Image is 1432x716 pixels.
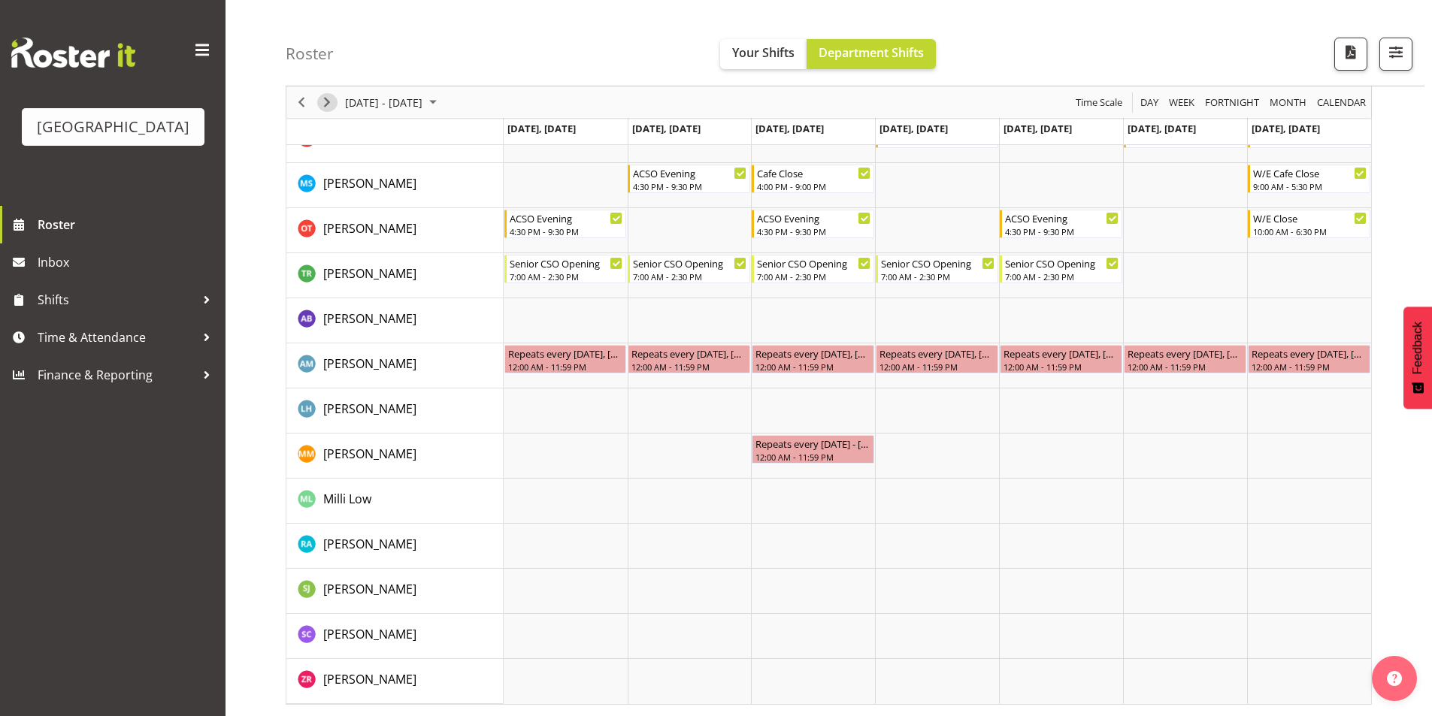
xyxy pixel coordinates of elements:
span: [DATE], [DATE] [1004,122,1072,135]
a: [PERSON_NAME] [323,670,416,688]
span: [DATE], [DATE] [755,122,824,135]
button: Timeline Day [1138,93,1161,112]
span: [PERSON_NAME] [323,265,416,282]
div: 7:00 AM - 2:30 PM [757,270,870,282]
div: 7:00 AM - 2:30 PM [1005,270,1119,282]
a: [PERSON_NAME] [323,535,416,553]
span: [DATE] - [DATE] [344,93,424,112]
span: [DATE], [DATE] [632,122,701,135]
div: [GEOGRAPHIC_DATA] [37,116,189,138]
img: help-xxl-2.png [1387,671,1402,686]
span: Finance & Reporting [38,364,195,386]
div: 7:00 AM - 2:30 PM [510,270,623,282]
div: ACSO Evening [757,210,870,225]
div: Repeats every [DATE], [DATE], [DATE], [DATE], [DATE], [DATE], [DATE] - [PERSON_NAME] [508,346,623,361]
span: calendar [1315,93,1367,112]
button: Download a PDF of the roster according to the set date range. [1334,38,1367,71]
div: Andreea Muicaru"s event - Repeats every monday, tuesday, wednesday, thursday, friday, saturday, s... [752,345,874,373]
td: Samara Johnston resource [286,569,504,614]
span: [PERSON_NAME] [323,581,416,597]
a: [PERSON_NAME] [323,310,416,328]
div: Tayla Roderick-Turnbull"s event - Senior CSO Opening Begin From Thursday, September 18, 2025 at 7... [876,255,998,283]
span: [PERSON_NAME] [323,400,416,417]
div: 4:30 PM - 9:30 PM [1005,225,1119,237]
div: Andreea Muicaru"s event - Repeats every monday, tuesday, wednesday, thursday, friday, saturday, s... [1248,345,1370,373]
div: Andreea Muicaru"s event - Repeats every monday, tuesday, wednesday, thursday, friday, saturday, s... [1124,345,1246,373]
span: Time Scale [1074,93,1124,112]
div: Andreea Muicaru"s event - Repeats every monday, tuesday, wednesday, thursday, friday, saturday, s... [876,345,998,373]
a: [PERSON_NAME] [323,264,416,282]
span: [PERSON_NAME] [323,355,416,372]
div: 12:00 AM - 11:59 PM [1004,361,1119,373]
div: Senior CSO Opening [881,255,995,270]
td: Stephen Cook resource [286,614,504,659]
div: 12:00 AM - 11:59 PM [1128,361,1243,373]
button: Previous [292,93,312,112]
div: Repeats every [DATE], [DATE], [DATE], [DATE], [DATE], [DATE], [DATE] - [PERSON_NAME] [1004,346,1119,361]
div: Maddison Schultz"s event - Cafe Close Begin From Wednesday, September 17, 2025 at 4:00:00 PM GMT+... [752,165,874,193]
button: Filter Shifts [1379,38,1412,71]
td: Lynley Hamlin resource [286,388,504,434]
span: Milli Low [323,491,371,507]
button: Time Scale [1073,93,1125,112]
a: Milli Low [323,490,371,508]
span: [DATE], [DATE] [507,122,576,135]
div: 4:30 PM - 9:30 PM [757,225,870,237]
div: Senior CSO Opening [510,255,623,270]
button: Month [1315,93,1369,112]
div: Senior CSO Opening [757,255,870,270]
span: [PERSON_NAME] [323,446,416,462]
div: Repeats every [DATE] - [PERSON_NAME] [755,436,870,451]
div: 12:00 AM - 11:59 PM [1252,361,1367,373]
div: 7:00 AM - 2:30 PM [881,270,995,282]
td: Rey Arnuco resource [286,524,504,569]
a: [PERSON_NAME] [323,445,416,463]
div: W/E Close [1253,210,1367,225]
div: Olivia Thompson"s event - W/E Close Begin From Sunday, September 21, 2025 at 10:00:00 AM GMT+12:0... [1248,210,1370,238]
span: Fortnight [1203,93,1261,112]
span: [PERSON_NAME] [323,220,416,237]
td: Andreea Muicaru resource [286,343,504,388]
div: 12:00 AM - 11:59 PM [755,361,870,373]
div: Andreea Muicaru"s event - Repeats every monday, tuesday, wednesday, thursday, friday, saturday, s... [504,345,627,373]
span: [DATE], [DATE] [879,122,948,135]
div: Cafe Close [757,165,870,180]
div: 9:00 AM - 5:30 PM [1253,180,1367,192]
div: ACSO Evening [510,210,623,225]
span: [DATE], [DATE] [1252,122,1320,135]
span: Month [1268,93,1308,112]
td: Olivia Thompson resource [286,208,504,253]
a: [PERSON_NAME] [323,174,416,192]
span: Week [1167,93,1196,112]
div: Tayla Roderick-Turnbull"s event - Senior CSO Opening Begin From Friday, September 19, 2025 at 7:0... [1000,255,1122,283]
button: September 15 - 21, 2025 [343,93,444,112]
span: Your Shifts [732,44,795,61]
div: Olivia Thompson"s event - ACSO Evening Begin From Monday, September 15, 2025 at 4:30:00 PM GMT+12... [504,210,627,238]
div: 12:00 AM - 11:59 PM [755,451,870,463]
h4: Roster [286,45,334,62]
div: Previous [289,86,314,118]
img: Rosterit website logo [11,38,135,68]
div: ACSO Evening [1005,210,1119,225]
span: Department Shifts [819,44,924,61]
div: Repeats every [DATE], [DATE], [DATE], [DATE], [DATE], [DATE], [DATE] - [PERSON_NAME] [755,346,870,361]
div: 4:00 PM - 9:00 PM [757,180,870,192]
span: [PERSON_NAME] [323,671,416,687]
a: [PERSON_NAME] [323,580,416,598]
div: Maddison Mason-Pine"s event - Repeats every wednesday - Maddison Mason-Pine Begin From Wednesday,... [752,435,874,464]
span: Feedback [1411,322,1424,374]
div: 12:00 AM - 11:59 PM [508,361,623,373]
button: Department Shifts [807,39,936,69]
span: [PERSON_NAME] [323,175,416,192]
a: [PERSON_NAME] [323,219,416,237]
div: 4:30 PM - 9:30 PM [633,180,746,192]
span: [PERSON_NAME] [323,626,416,642]
td: Amber-Jade Brass resource [286,298,504,343]
button: Fortnight [1203,93,1262,112]
span: Time & Attendance [38,326,195,349]
span: [DATE], [DATE] [1128,122,1196,135]
div: ACSO Evening [633,165,746,180]
div: 12:00 AM - 11:59 PM [631,361,746,373]
td: Milli Low resource [286,479,504,524]
div: 10:00 AM - 6:30 PM [1253,225,1367,237]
